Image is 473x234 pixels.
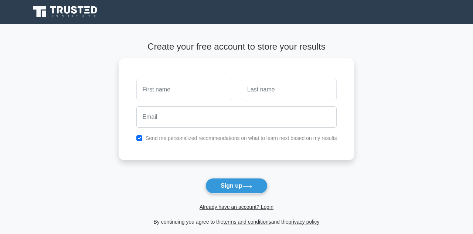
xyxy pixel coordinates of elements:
[241,79,337,100] input: Last name
[289,219,320,225] a: privacy policy
[146,135,337,141] label: Send me personalized recommendations on what to learn next based on my results
[200,204,273,210] a: Already have an account? Login
[136,106,337,128] input: Email
[136,79,232,100] input: First name
[205,178,268,194] button: Sign up
[224,219,271,225] a: terms and conditions
[119,41,355,52] h4: Create your free account to store your results
[114,217,359,226] div: By continuing you agree to the and the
